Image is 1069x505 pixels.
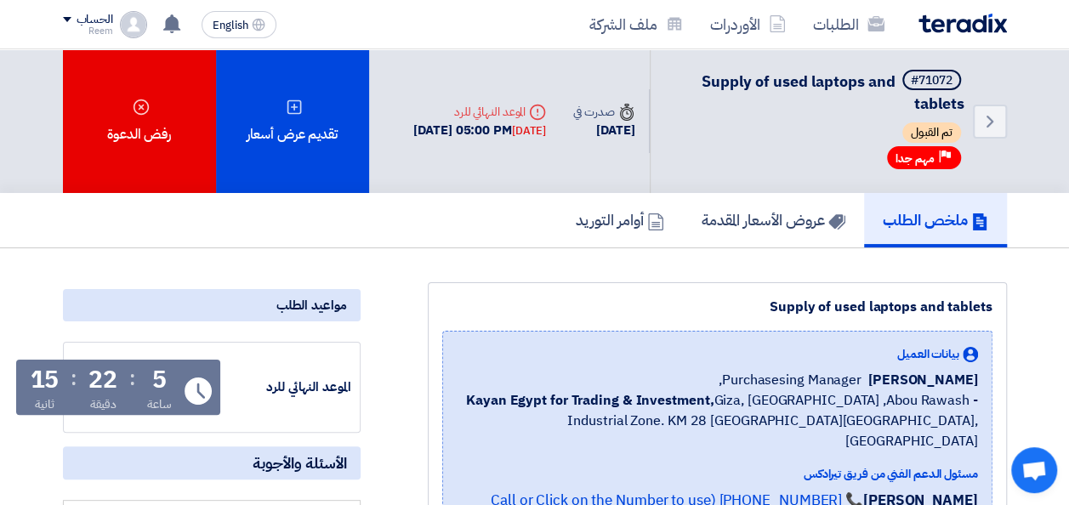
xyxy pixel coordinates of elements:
div: ثانية [35,395,54,413]
div: : [129,363,135,394]
div: دقيقة [90,395,117,413]
span: بيانات العميل [897,345,959,363]
a: الأوردرات [697,4,799,44]
div: #71072 [911,75,952,87]
span: [PERSON_NAME] [868,370,978,390]
h5: Supply of used laptops and tablets [671,70,964,114]
button: English [202,11,276,38]
span: Supply of used laptops and tablets [702,70,964,115]
span: English [213,20,248,31]
a: ملف الشركة [576,4,697,44]
img: profile_test.png [120,11,147,38]
h5: عروض الأسعار المقدمة [702,210,845,230]
div: 15 [31,368,60,392]
div: [DATE] 05:00 PM [413,121,546,140]
div: تقديم عرض أسعار [216,49,369,193]
div: مسئول الدعم الفني من فريق تيرادكس [457,465,978,483]
a: عروض الأسعار المقدمة [683,193,864,247]
div: 5 [152,368,167,392]
div: الموعد النهائي للرد [413,103,546,121]
a: أوامر التوريد [557,193,683,247]
a: الطلبات [799,4,898,44]
span: مهم جدا [896,150,935,167]
div: Reem [63,26,113,36]
div: رفض الدعوة [63,49,216,193]
span: الأسئلة والأجوبة [253,453,347,473]
b: Kayan Egypt for Trading & Investment, [466,390,714,411]
div: ساعة [147,395,172,413]
div: [DATE] [573,121,634,140]
div: الحساب [77,13,113,27]
div: : [71,363,77,394]
div: [DATE] [512,122,546,139]
div: الموعد النهائي للرد [224,377,351,397]
img: Teradix logo [918,14,1007,33]
div: مواعيد الطلب [63,289,361,321]
div: صدرت في [573,103,634,121]
span: تم القبول [902,122,961,143]
span: Purchasesing Manager, [719,370,861,390]
a: ملخص الطلب [864,193,1007,247]
span: Giza, [GEOGRAPHIC_DATA] ,Abou Rawash - Industrial Zone. KM 28 [GEOGRAPHIC_DATA][GEOGRAPHIC_DATA],... [457,390,978,451]
div: 22 [88,368,117,392]
h5: ملخص الطلب [883,210,988,230]
div: Supply of used laptops and tablets [442,297,992,317]
h5: أوامر التوريد [576,210,664,230]
a: Open chat [1011,447,1057,493]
